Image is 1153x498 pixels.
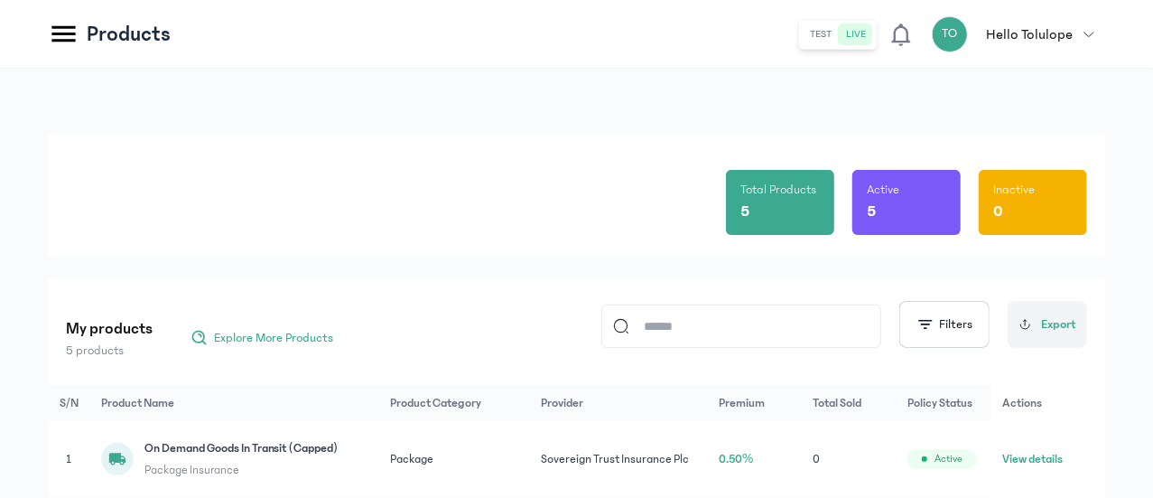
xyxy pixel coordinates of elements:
p: Total Products [740,181,816,199]
div: TO [932,16,968,52]
span: Export [1041,315,1076,334]
p: My products [66,316,153,342]
button: Explore More Products [181,324,342,352]
span: Explore More Products [214,329,333,347]
th: S/N [48,385,90,421]
td: Package [379,421,530,498]
span: Active [934,452,962,466]
span: On Demand Goods In Transit (Capped) [144,439,339,457]
button: Export [1008,301,1087,348]
th: Policy Status [897,385,992,421]
th: Premium [708,385,803,421]
span: 1 [66,453,71,465]
button: Filters [899,301,990,348]
span: 0 [813,453,820,465]
th: Actions [991,385,1105,421]
p: 5 products [66,342,153,360]
button: live [839,23,873,45]
th: Provider [530,385,708,421]
p: Active [867,181,899,199]
th: Total Sold [802,385,897,421]
span: 0.50% [719,453,754,465]
th: Product Category [379,385,530,421]
button: View details [1002,450,1063,468]
span: Package Insurance [144,461,339,479]
p: Hello Tolulope [986,23,1073,45]
p: 5 [740,199,749,224]
td: Sovereign Trust Insurance Plc [530,421,708,498]
button: test [803,23,839,45]
th: Product Name [90,385,379,421]
p: Inactive [993,181,1035,199]
p: 5 [867,199,876,224]
p: 0 [993,199,1003,224]
button: TOHello Tolulope [932,16,1105,52]
p: Products [87,20,171,49]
